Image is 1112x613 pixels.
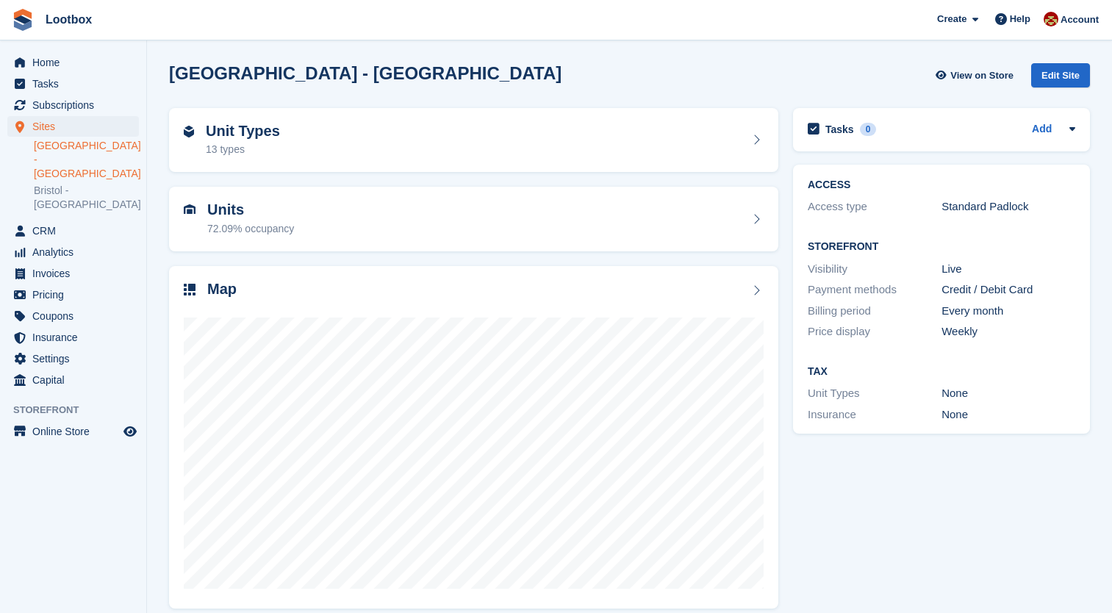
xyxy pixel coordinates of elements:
[941,261,1075,278] div: Live
[206,142,280,157] div: 13 types
[32,116,121,137] span: Sites
[184,204,196,215] img: unit-icn-7be61d7bf1b0ce9d3e12c5938cc71ed9869f7b940bace4675aadf7bd6d80202e.svg
[941,323,1075,340] div: Weekly
[7,421,139,442] a: menu
[207,281,237,298] h2: Map
[941,282,1075,298] div: Credit / Debit Card
[7,242,139,262] a: menu
[941,303,1075,320] div: Every month
[32,306,121,326] span: Coupons
[1061,12,1099,27] span: Account
[941,385,1075,402] div: None
[12,9,34,31] img: stora-icon-8386f47178a22dfd0bd8f6a31ec36ba5ce8667c1dd55bd0f319d3a0aa187defe.svg
[34,184,139,212] a: Bristol - [GEOGRAPHIC_DATA]
[7,116,139,137] a: menu
[7,306,139,326] a: menu
[34,139,139,181] a: [GEOGRAPHIC_DATA] - [GEOGRAPHIC_DATA]
[7,74,139,94] a: menu
[1031,63,1090,87] div: Edit Site
[7,284,139,305] a: menu
[933,63,1019,87] a: View on Store
[860,123,877,136] div: 0
[169,63,562,83] h2: [GEOGRAPHIC_DATA] - [GEOGRAPHIC_DATA]
[1044,12,1058,26] img: Chad Brown
[32,242,121,262] span: Analytics
[808,198,941,215] div: Access type
[7,327,139,348] a: menu
[1032,121,1052,138] a: Add
[825,123,854,136] h2: Tasks
[207,221,294,237] div: 72.09% occupancy
[7,221,139,241] a: menu
[808,323,941,340] div: Price display
[206,123,280,140] h2: Unit Types
[7,52,139,73] a: menu
[808,241,1075,253] h2: Storefront
[32,421,121,442] span: Online Store
[7,95,139,115] a: menu
[32,263,121,284] span: Invoices
[941,198,1075,215] div: Standard Padlock
[169,266,778,609] a: Map
[32,284,121,305] span: Pricing
[808,179,1075,191] h2: ACCESS
[32,221,121,241] span: CRM
[808,366,1075,378] h2: Tax
[32,327,121,348] span: Insurance
[808,385,941,402] div: Unit Types
[40,7,98,32] a: Lootbox
[184,284,196,295] img: map-icn-33ee37083ee616e46c38cad1a60f524a97daa1e2b2c8c0bc3eb3415660979fc1.svg
[1010,12,1030,26] span: Help
[207,201,294,218] h2: Units
[950,68,1014,83] span: View on Store
[184,126,194,137] img: unit-type-icn-2b2737a686de81e16bb02015468b77c625bbabd49415b5ef34ead5e3b44a266d.svg
[7,348,139,369] a: menu
[121,423,139,440] a: Preview store
[7,370,139,390] a: menu
[808,303,941,320] div: Billing period
[13,403,146,417] span: Storefront
[32,348,121,369] span: Settings
[808,406,941,423] div: Insurance
[169,187,778,251] a: Units 72.09% occupancy
[32,95,121,115] span: Subscriptions
[941,406,1075,423] div: None
[937,12,966,26] span: Create
[808,261,941,278] div: Visibility
[169,108,778,173] a: Unit Types 13 types
[1031,63,1090,93] a: Edit Site
[32,52,121,73] span: Home
[7,263,139,284] a: menu
[808,282,941,298] div: Payment methods
[32,370,121,390] span: Capital
[32,74,121,94] span: Tasks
